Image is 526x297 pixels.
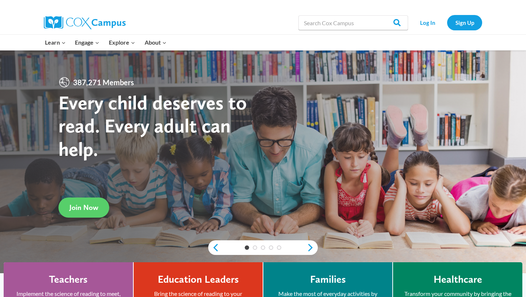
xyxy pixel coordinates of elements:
a: next [307,243,318,252]
input: Search Cox Campus [298,15,408,30]
span: Join Now [69,203,98,212]
strong: Every child deserves to read. Every adult can help. [58,91,247,161]
h4: Education Leaders [158,273,239,286]
a: 1 [245,245,249,250]
div: content slider buttons [208,240,318,255]
a: 5 [277,245,281,250]
a: 3 [261,245,265,250]
a: Join Now [58,198,109,218]
span: Explore [109,38,135,47]
a: 2 [253,245,257,250]
a: previous [208,243,219,252]
nav: Primary Navigation [40,35,171,50]
h4: Healthcare [434,273,482,286]
span: 387,271 Members [70,76,137,88]
span: Engage [75,38,99,47]
span: Learn [45,38,66,47]
nav: Secondary Navigation [412,15,482,30]
a: Log In [412,15,443,30]
img: Cox Campus [44,16,126,29]
a: Sign Up [447,15,482,30]
h4: Families [310,273,346,286]
a: 4 [269,245,273,250]
span: About [145,38,167,47]
h4: Teachers [49,273,88,286]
